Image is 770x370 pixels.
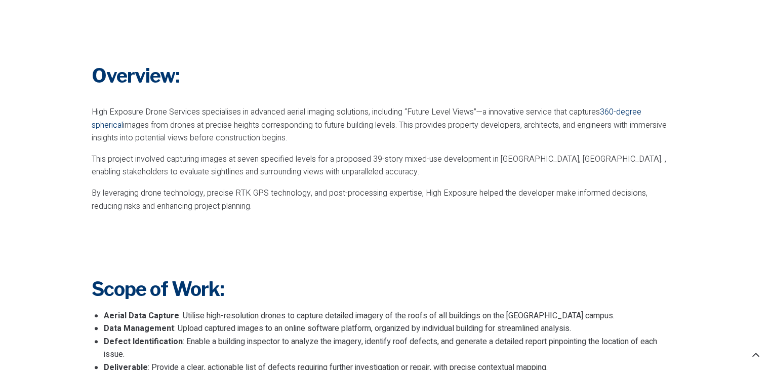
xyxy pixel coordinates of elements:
[104,322,174,335] b: Data Management
[92,106,641,131] a: 360-degree spherical
[92,63,679,88] h3: Overview:
[174,322,571,335] span: : Upload captured images to an online software platform, organized by individual building for str...
[104,336,183,348] b: Defect Identification
[179,310,615,322] span: : Utilise high-resolution drones to capture detailed imagery of the roofs of all buildings on the...
[104,310,179,322] b: Aerial Data Capture
[104,336,657,361] span: : Enable a building inspector to analyze the imagery, identify roof defects, and generate a detai...
[92,277,679,302] h3: Scope of Work:
[92,106,679,145] p: High Exposure Drone Services specialises in advanced aerial imaging solutions, including “Future ...
[92,153,679,179] p: This project involved capturing images at seven specified levels for a proposed 39-story mixed-us...
[92,187,679,213] p: By leveraging drone technology, precise RTK GPS technology, and post-processing expertise, High E...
